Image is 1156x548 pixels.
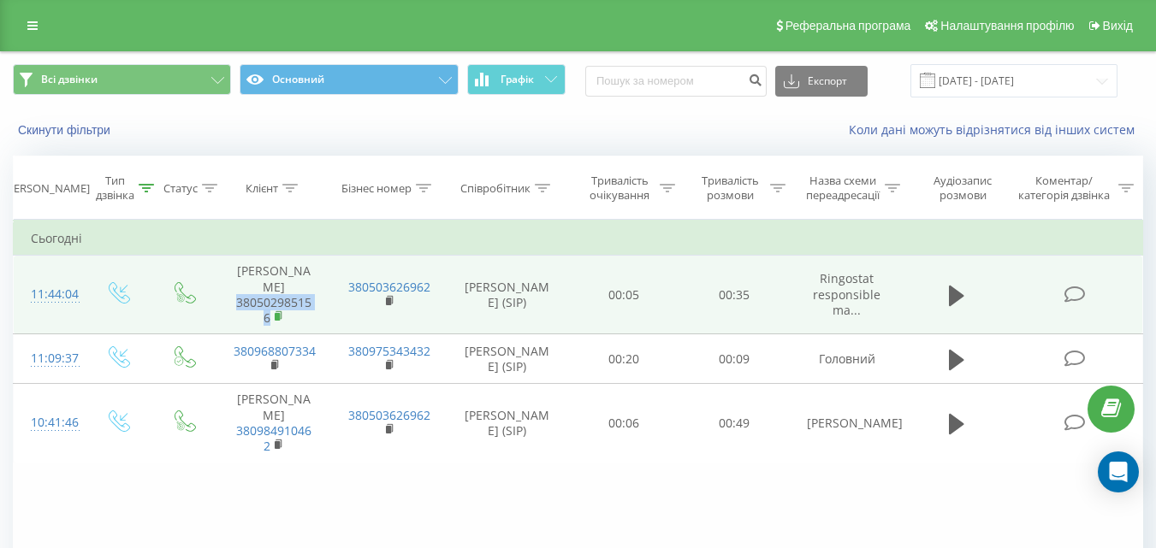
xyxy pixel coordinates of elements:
div: [PERSON_NAME] [3,181,90,196]
a: Коли дані можуть відрізнятися вiд інших систем [849,121,1143,138]
div: Тривалість розмови [695,174,766,203]
div: Статус [163,181,198,196]
span: Ringostat responsible ma... [813,270,880,317]
button: Графік [467,64,566,95]
a: 380502985156 [236,294,311,326]
a: 380503626962 [348,407,430,423]
td: 00:35 [679,256,790,334]
button: Експорт [775,66,868,97]
a: 380984910462 [236,422,311,454]
div: Коментар/категорія дзвінка [1014,174,1114,203]
div: Тривалість очікування [584,174,655,203]
span: Графік [501,74,534,85]
div: Назва схеми переадресації [805,174,880,203]
div: 11:09:37 [31,342,67,375]
a: 380968807334 [234,343,316,359]
div: 11:44:04 [31,278,67,311]
td: 00:49 [679,384,790,463]
div: Аудіозапис розмови [920,174,1006,203]
td: 00:05 [569,256,679,334]
span: Реферальна програма [785,19,911,32]
td: Сьогодні [14,221,1143,256]
div: Тип дзвінка [96,174,134,203]
td: Головний [790,334,904,384]
a: 380503626962 [348,279,430,295]
div: Клієнт [246,181,278,196]
div: Бізнес номер [341,181,412,196]
span: Всі дзвінки [41,73,98,86]
td: [PERSON_NAME] [216,256,331,334]
div: Співробітник [460,181,531,196]
div: 10:41:46 [31,406,67,439]
td: 00:06 [569,384,679,463]
td: 00:20 [569,334,679,384]
button: Скинути фільтри [13,122,119,138]
td: [PERSON_NAME] (SIP) [446,256,569,334]
button: Всі дзвінки [13,64,231,95]
span: Вихід [1103,19,1133,32]
td: [PERSON_NAME] (SIP) [446,334,569,384]
div: Open Intercom Messenger [1098,451,1139,492]
td: [PERSON_NAME] [216,384,331,463]
span: Налаштування профілю [940,19,1074,32]
a: 380975343432 [348,343,430,359]
td: [PERSON_NAME] (SIP) [446,384,569,463]
td: [PERSON_NAME] [790,384,904,463]
input: Пошук за номером [585,66,767,97]
button: Основний [240,64,458,95]
td: 00:09 [679,334,790,384]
